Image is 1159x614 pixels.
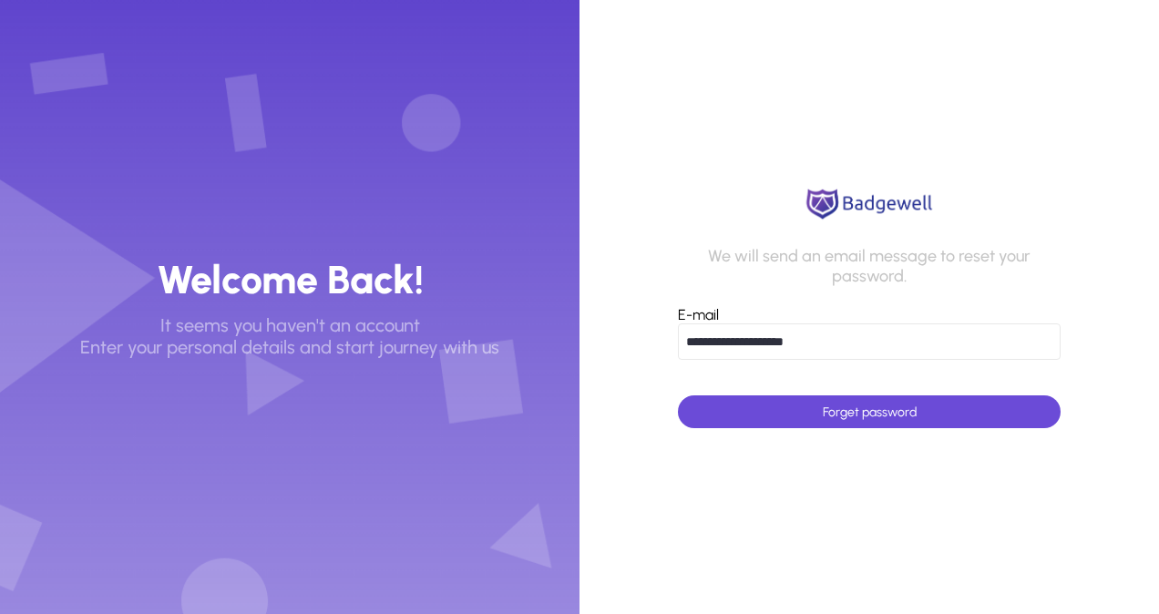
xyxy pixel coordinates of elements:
span: Forget password [823,404,917,420]
h3: Welcome Back! [157,256,424,304]
p: We will send an email message to reset your password. [678,247,1061,286]
label: E-mail [678,306,719,323]
button: Forget password [678,395,1061,428]
img: logo.png [801,186,938,222]
p: Enter your personal details and start journey with us [80,336,499,358]
p: It seems you haven't an account [160,314,420,336]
